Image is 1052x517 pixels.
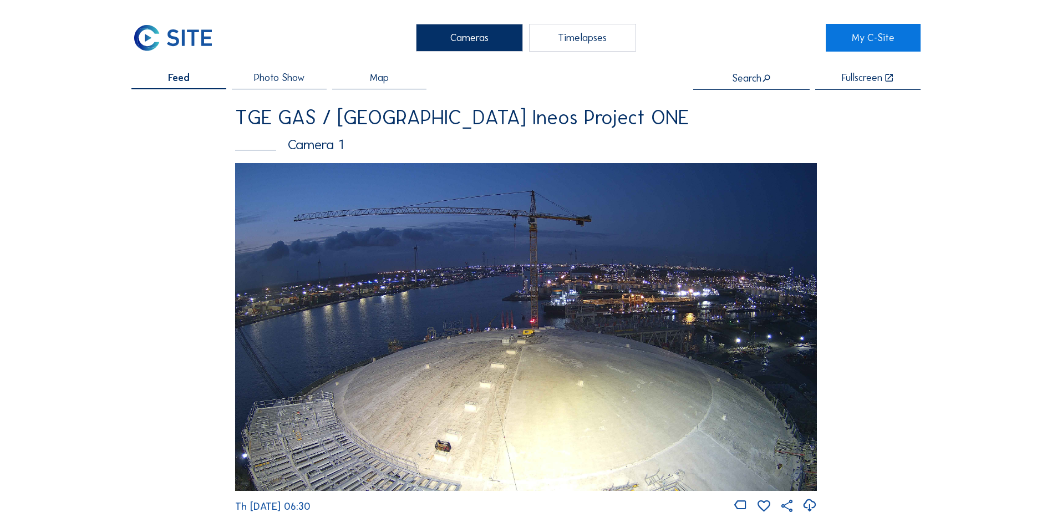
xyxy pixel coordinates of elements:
div: TGE GAS / [GEOGRAPHIC_DATA] Ineos Project ONE [235,108,817,128]
a: C-SITE Logo [131,24,226,52]
a: My C-Site [826,24,921,52]
div: Cameras [416,24,523,52]
img: C-SITE Logo [131,24,214,52]
div: Timelapses [529,24,636,52]
span: Feed [168,73,190,83]
div: Fullscreen [842,73,882,83]
span: Map [370,73,389,83]
span: Photo Show [254,73,304,83]
div: Camera 1 [235,138,817,151]
img: Image [235,163,817,490]
span: Th [DATE] 06:30 [235,500,311,513]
